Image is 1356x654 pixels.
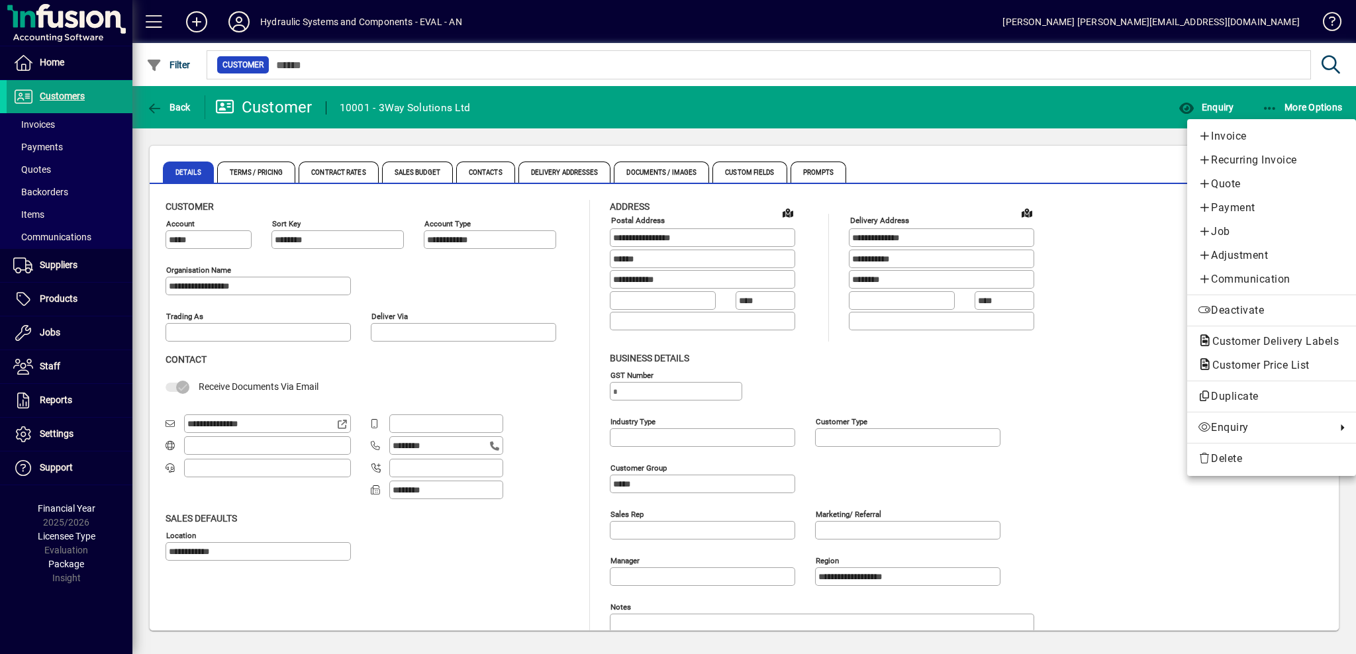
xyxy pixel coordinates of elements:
span: Duplicate [1198,389,1345,404]
span: Enquiry [1198,420,1330,436]
span: Recurring Invoice [1198,152,1345,168]
span: Customer Delivery Labels [1198,335,1345,348]
span: Communication [1198,271,1345,287]
span: Adjustment [1198,248,1345,263]
span: Job [1198,224,1345,240]
span: Delete [1198,451,1345,467]
span: Invoice [1198,128,1345,144]
span: Quote [1198,176,1345,192]
button: Deactivate customer [1187,299,1356,322]
span: Deactivate [1198,303,1345,318]
span: Payment [1198,200,1345,216]
span: Customer Price List [1198,359,1316,371]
